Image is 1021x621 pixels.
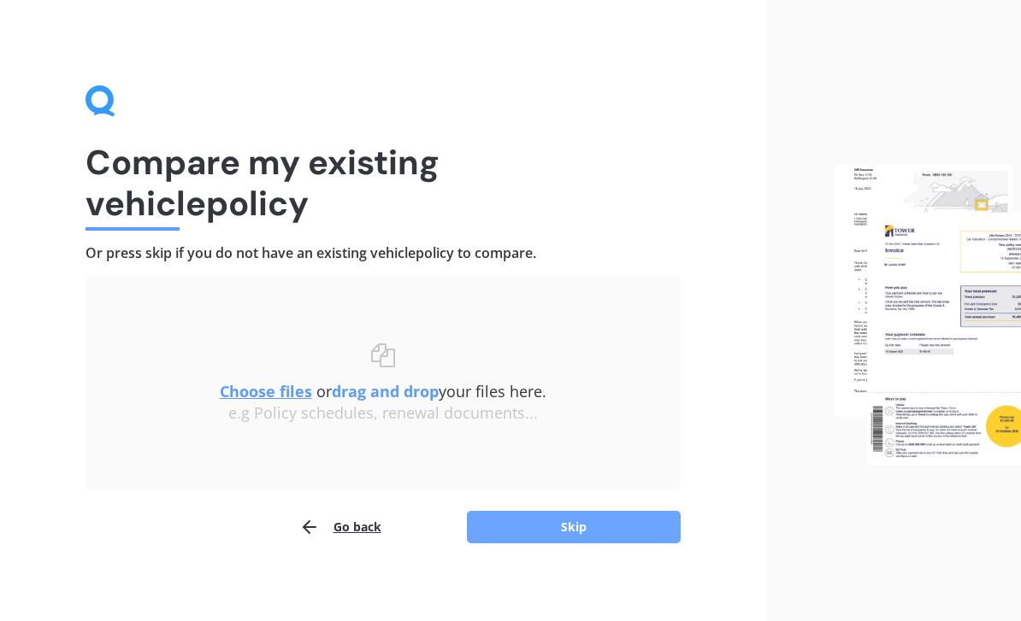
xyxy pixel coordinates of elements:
h1: Compare my existing vehicle policy [86,142,681,224]
button: Go back [299,510,381,544]
span: or your files here. [220,381,546,401]
button: Skip [467,511,681,543]
b: drag and drop [332,381,439,401]
u: Choose files [220,381,312,401]
h4: Or press skip if you do not have an existing vehicle policy to compare. [86,244,681,262]
div: e.g Policy schedules, renewal documents... [120,404,646,423]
